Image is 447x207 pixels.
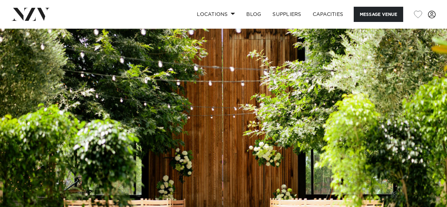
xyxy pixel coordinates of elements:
[241,7,267,22] a: BLOG
[267,7,307,22] a: SUPPLIERS
[11,8,50,21] img: nzv-logo.png
[354,7,403,22] button: Message Venue
[191,7,241,22] a: Locations
[307,7,349,22] a: Capacities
